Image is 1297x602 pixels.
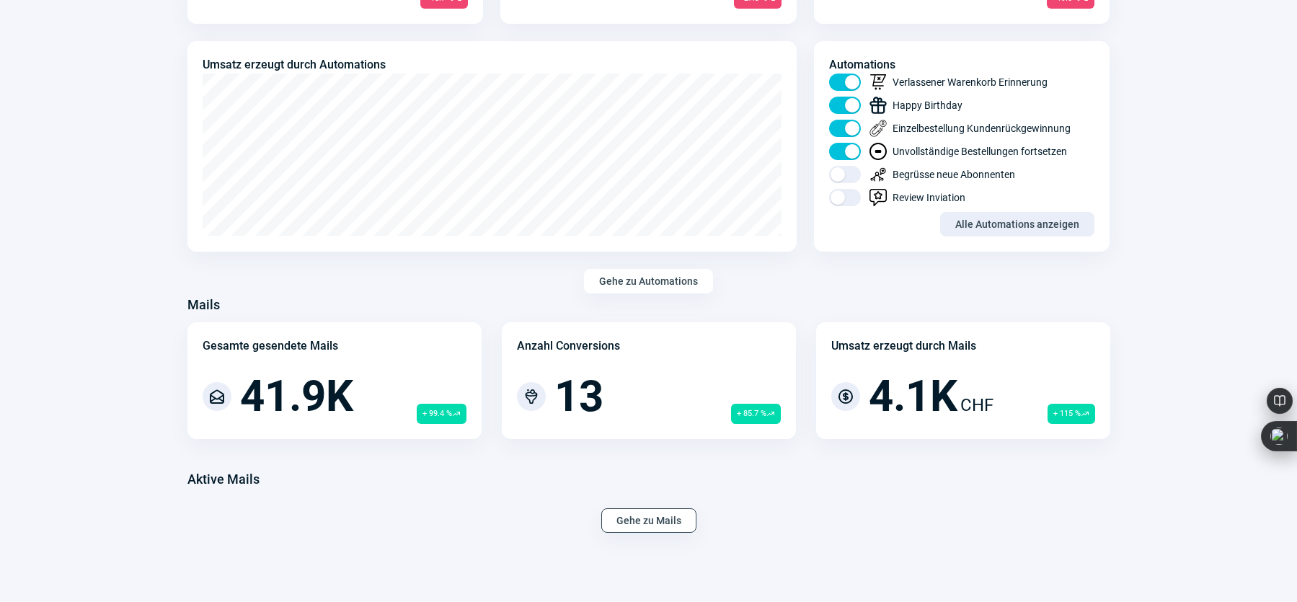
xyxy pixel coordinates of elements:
[1048,404,1095,424] span: + 115 %
[829,56,1095,74] div: Automations
[940,212,1094,236] button: Alle Automations anzeigen
[731,404,781,424] span: + 85.7 %
[831,337,976,355] div: Umsatz erzeugt durch Mails
[960,392,993,418] span: CHF
[203,337,338,355] div: Gesamte gesendete Mails
[893,98,962,112] span: Happy Birthday
[601,508,696,533] button: Gehe zu Mails
[893,121,1071,136] span: Einzelbestellung Kundenrückgewinnung
[240,375,353,418] span: 41.9K
[554,375,603,418] span: 13
[955,213,1079,236] span: Alle Automations anzeigen
[584,269,713,293] button: Gehe zu Automations
[893,75,1048,89] span: Verlassener Warenkorb Erinnerung
[187,293,220,317] h3: Mails
[417,404,466,424] span: + 99.4 %
[203,56,386,74] div: Umsatz erzeugt durch Automations
[869,375,957,418] span: 4.1K
[517,337,620,355] div: Anzahl Conversions
[893,167,1015,182] span: Begrüsse neue Abonnenten
[616,509,681,532] span: Gehe zu Mails
[893,190,965,205] span: Review Inviation
[893,144,1067,159] span: Unvollständige Bestellungen fortsetzen
[599,270,698,293] span: Gehe zu Automations
[187,468,260,491] h3: Aktive Mails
